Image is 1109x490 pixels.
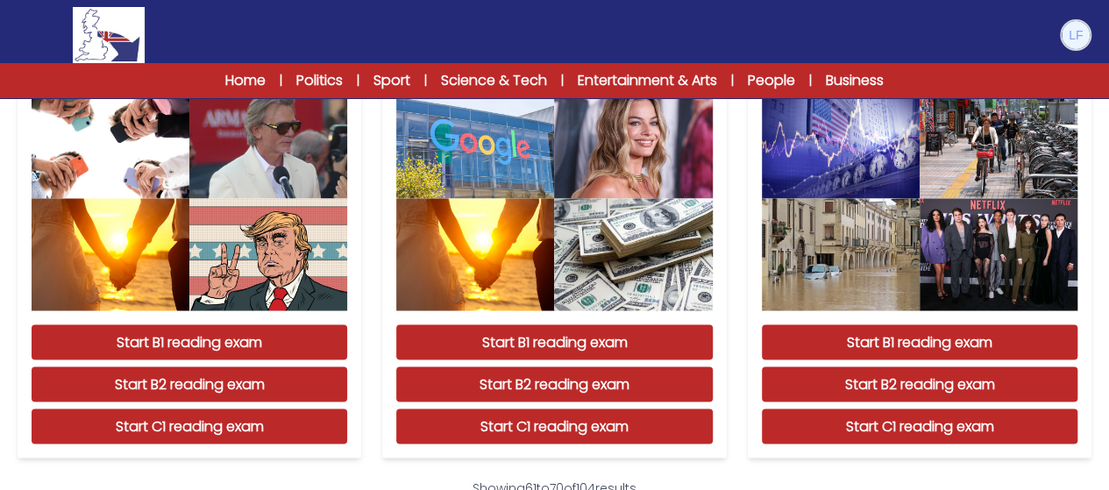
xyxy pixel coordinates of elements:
img: PRACTICE EXAM 35 [920,198,1077,310]
span: | [731,72,734,89]
img: Lorenzo Filicetti [1062,21,1090,49]
button: Start C1 reading exam [396,408,712,444]
a: Logo [18,7,200,63]
img: PRACTICE EXAM 35 [762,198,920,310]
img: PRACTICE EXAM 37 [32,86,189,198]
img: PRACTICE EXAM 36 [396,86,554,198]
a: Entertainment & Arts [578,70,717,91]
button: Start B2 reading exam [762,366,1077,401]
a: Science & Tech [441,70,547,91]
span: | [561,72,564,89]
img: PRACTICE EXAM 35 [920,86,1077,198]
a: Home [225,70,266,91]
img: PRACTICE EXAM 37 [189,198,347,310]
a: Business [826,70,884,91]
img: PRACTICE EXAM 36 [396,198,554,310]
img: PRACTICE EXAM 36 [554,86,712,198]
span: | [809,72,812,89]
span: | [424,72,427,89]
img: PRACTICE EXAM 37 [32,198,189,310]
button: Start B2 reading exam [32,366,347,401]
img: PRACTICE EXAM 37 [189,86,347,198]
img: Logo [73,7,145,63]
button: Start B1 reading exam [396,324,712,359]
button: Start B1 reading exam [32,324,347,359]
a: Politics [296,70,343,91]
button: Start B2 reading exam [396,366,712,401]
a: People [748,70,795,91]
button: Start C1 reading exam [32,408,347,444]
button: Start B1 reading exam [762,324,1077,359]
span: | [357,72,359,89]
button: Start C1 reading exam [762,408,1077,444]
img: PRACTICE EXAM 36 [554,198,712,310]
span: | [280,72,282,89]
img: PRACTICE EXAM 35 [762,86,920,198]
a: Sport [373,70,410,91]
